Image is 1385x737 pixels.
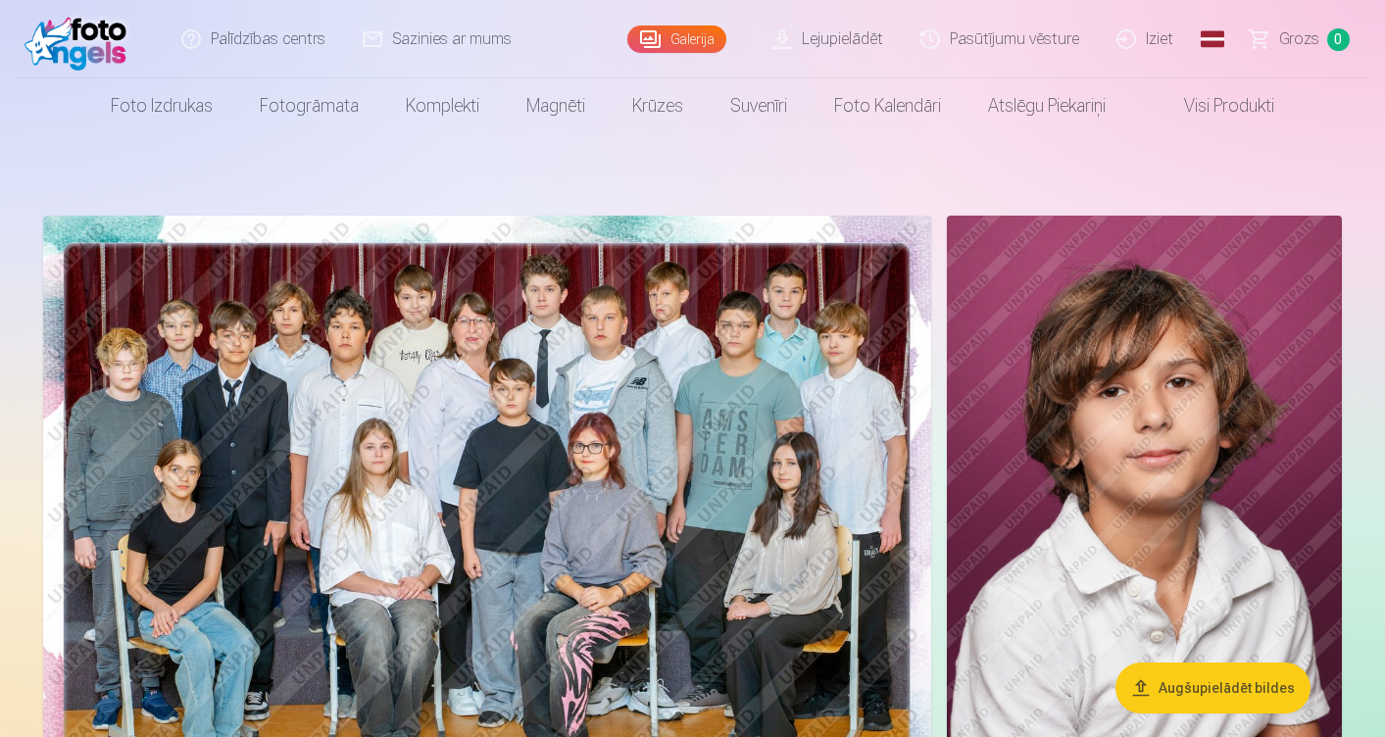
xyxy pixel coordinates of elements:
[87,78,236,133] a: Foto izdrukas
[1327,28,1350,51] span: 0
[25,8,137,71] img: /fa1
[1115,663,1311,713] button: Augšupielādēt bildes
[1129,78,1298,133] a: Visi produkti
[965,78,1129,133] a: Atslēgu piekariņi
[609,78,707,133] a: Krūzes
[382,78,503,133] a: Komplekti
[236,78,382,133] a: Fotogrāmata
[1279,27,1319,51] span: Grozs
[503,78,609,133] a: Magnēti
[627,25,726,53] a: Galerija
[811,78,965,133] a: Foto kalendāri
[707,78,811,133] a: Suvenīri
